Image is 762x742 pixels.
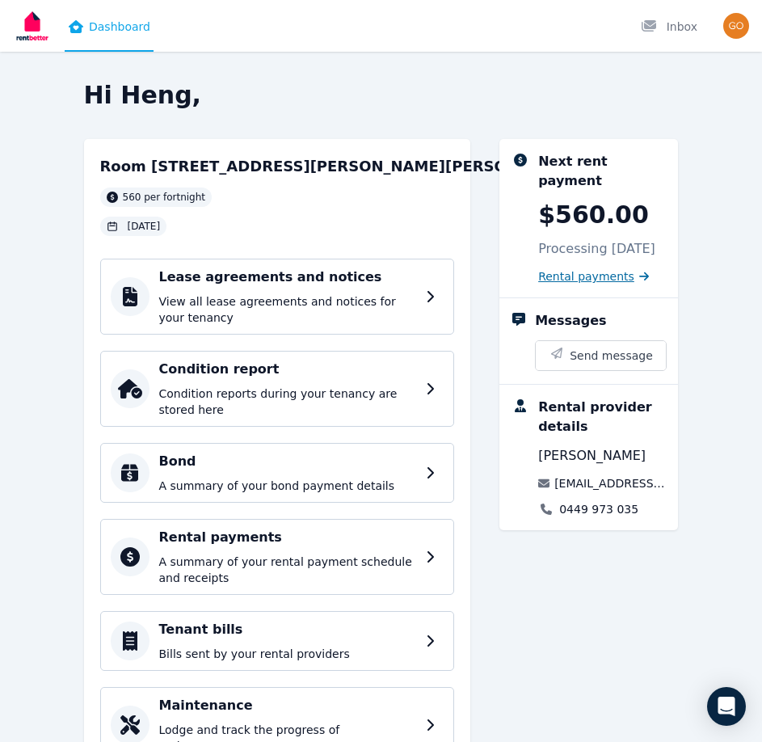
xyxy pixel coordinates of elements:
[159,696,417,715] h4: Maintenance
[538,239,655,259] p: Processing [DATE]
[159,452,417,471] h4: Bond
[538,268,649,285] a: Rental payments
[159,386,417,418] p: Condition reports during your tenancy are stored here
[159,554,417,586] p: A summary of your rental payment schedule and receipts
[538,152,665,191] div: Next rent payment
[538,200,649,230] p: $560.00
[159,478,417,494] p: A summary of your bond payment details
[554,475,665,491] a: [EMAIL_ADDRESS][DOMAIN_NAME]
[100,155,581,178] h2: Room [STREET_ADDRESS][PERSON_NAME][PERSON_NAME]
[538,446,646,466] span: [PERSON_NAME]
[723,13,749,39] img: Heng Weng Low
[570,348,653,364] span: Send message
[536,341,666,370] button: Send message
[707,687,746,726] div: Open Intercom Messenger
[535,311,606,331] div: Messages
[128,220,161,233] span: [DATE]
[559,501,638,517] a: 0449 973 035
[84,81,679,110] h2: Hi Heng,
[159,268,417,287] h4: Lease agreements and notices
[159,293,417,326] p: View all lease agreements and notices for your tenancy
[159,528,417,547] h4: Rental payments
[123,191,206,204] span: 560 per fortnight
[159,620,417,639] h4: Tenant bills
[641,19,697,35] div: Inbox
[538,398,665,436] div: Rental provider details
[13,6,52,46] img: RentBetter
[538,268,634,285] span: Rental payments
[159,360,417,379] h4: Condition report
[159,646,417,662] p: Bills sent by your rental providers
